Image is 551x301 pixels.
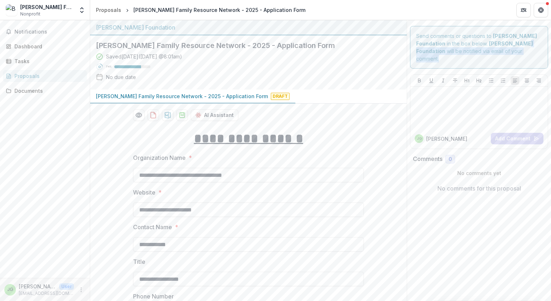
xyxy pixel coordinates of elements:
p: Title [133,257,145,266]
span: Draft [271,93,290,100]
a: Proposals [3,70,87,82]
nav: breadcrumb [93,5,308,15]
a: Proposals [93,5,124,15]
p: No comments for this proposal [437,184,521,193]
p: [PERSON_NAME] [426,135,467,143]
a: Dashboard [3,40,87,52]
h2: Comments [413,156,442,162]
button: AI Assistant [191,109,238,121]
button: Partners [516,3,531,17]
div: No due date [106,73,136,81]
button: Align Center [523,76,531,85]
div: Janna Gordon [7,287,13,292]
button: Ordered List [499,76,507,85]
div: Dashboard [14,43,81,50]
p: Contact Name [133,223,172,231]
div: Janna Gordon [417,137,422,140]
button: download-proposal [176,109,188,121]
div: Proposals [96,6,121,14]
button: Align Left [511,76,519,85]
p: [PERSON_NAME] Family Resource Network - 2025 - Application Form [96,92,268,100]
span: Notifications [14,29,84,35]
div: [PERSON_NAME] Family Resource Network - 2025 - Application Form [133,6,305,14]
button: Align Right [534,76,543,85]
img: Brooke Hancock Family Resource Network [6,4,17,16]
div: Proposals [14,72,81,80]
div: Send comments or questions to in the box below. will be notified via email of your comment. [410,26,548,69]
p: User [59,283,74,290]
h2: [PERSON_NAME] Family Resource Network - 2025 - Application Form [96,41,389,50]
a: Tasks [3,55,87,67]
button: Heading 2 [475,76,483,85]
button: Underline [427,76,436,85]
span: Nonprofit [20,11,40,17]
button: Heading 1 [463,76,471,85]
button: Italicize [439,76,448,85]
div: [PERSON_NAME] Foundation [96,23,401,32]
p: Phone Number [133,292,174,301]
p: Organization Name [133,153,186,162]
div: Saved [DATE] ( [DATE] @ 8:01am ) [106,53,182,60]
button: Get Help [534,3,548,17]
p: No comments yet [413,169,545,177]
div: [PERSON_NAME] Family Resource Network [20,3,74,11]
button: Add Comment [491,133,543,144]
p: [EMAIL_ADDRESS][DOMAIN_NAME] [19,290,74,297]
div: Tasks [14,57,81,65]
a: Documents [3,85,87,97]
button: download-proposal [162,109,173,121]
span: 0 [449,156,452,162]
p: [PERSON_NAME] [19,283,56,290]
div: Documents [14,87,81,95]
button: Preview 93d505c7-57ee-420f-bdc8-a787a2e70d0c-0.pdf [133,109,145,121]
p: 74 % [106,64,111,69]
button: More [77,285,85,294]
button: Open entity switcher [77,3,87,17]
button: Bullet List [487,76,495,85]
p: Website [133,188,155,197]
button: Notifications [3,26,87,38]
button: Strike [451,76,459,85]
button: Bold [415,76,424,85]
button: download-proposal [147,109,159,121]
